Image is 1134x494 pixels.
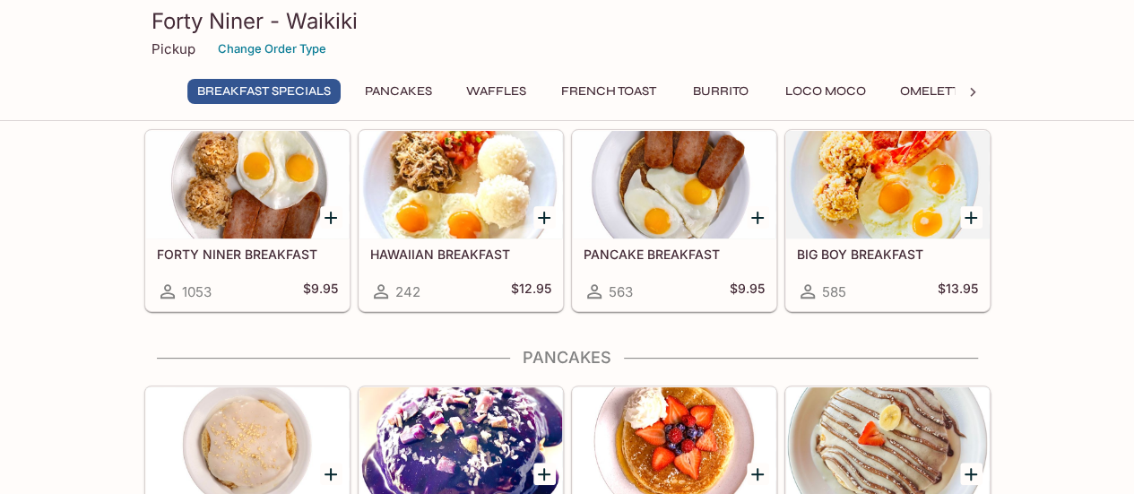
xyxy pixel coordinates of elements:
[533,206,556,229] button: Add HAWAIIAN BREAKFAST
[151,7,983,35] h3: Forty Niner - Waikiki
[533,463,556,485] button: Add UBE COLADA PANCAKES
[822,283,846,300] span: 585
[210,35,334,63] button: Change Order Type
[456,79,537,104] button: Waffles
[157,247,338,262] h5: FORTY NINER BREAKFAST
[730,281,765,302] h5: $9.95
[775,79,876,104] button: Loco Moco
[355,79,442,104] button: Pancakes
[786,131,989,238] div: BIG BOY BREAKFAST
[146,131,349,238] div: FORTY NINER BREAKFAST
[144,348,991,368] h4: Pancakes
[573,131,775,238] div: PANCAKE BREAKFAST
[320,463,342,485] button: Add FORTY NINER PANCAKES
[747,463,769,485] button: Add LEMON RICOTTA PANCAKES
[359,130,563,311] a: HAWAIIAN BREAKFAST242$12.95
[320,206,342,229] button: Add FORTY NINER BREAKFAST
[151,40,195,57] p: Pickup
[938,281,978,302] h5: $13.95
[182,283,212,300] span: 1053
[584,247,765,262] h5: PANCAKE BREAKFAST
[747,206,769,229] button: Add PANCAKE BREAKFAST
[960,206,983,229] button: Add BIG BOY BREAKFAST
[359,131,562,238] div: HAWAIIAN BREAKFAST
[395,283,420,300] span: 242
[145,130,350,311] a: FORTY NINER BREAKFAST1053$9.95
[303,281,338,302] h5: $9.95
[890,79,984,104] button: Omelettes
[680,79,761,104] button: Burrito
[960,463,983,485] button: Add HAPA PANCAKES
[187,79,341,104] button: Breakfast Specials
[797,247,978,262] h5: BIG BOY BREAKFAST
[785,130,990,311] a: BIG BOY BREAKFAST585$13.95
[609,283,633,300] span: 563
[370,247,551,262] h5: HAWAIIAN BREAKFAST
[511,281,551,302] h5: $12.95
[572,130,776,311] a: PANCAKE BREAKFAST563$9.95
[551,79,666,104] button: French Toast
